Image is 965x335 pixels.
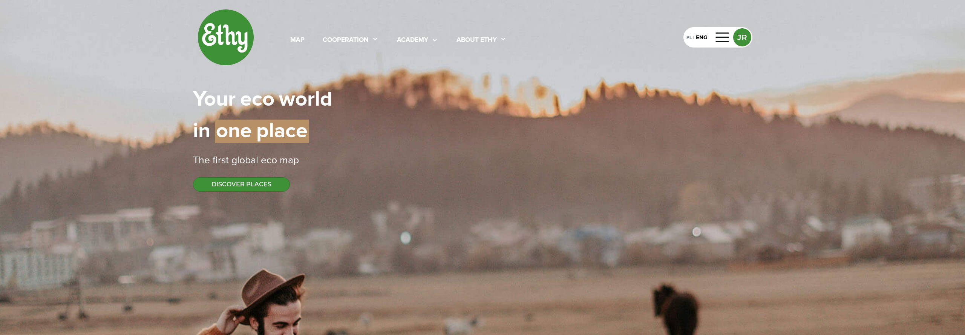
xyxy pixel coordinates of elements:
[279,89,332,110] span: world
[215,120,252,143] span: one
[733,28,751,46] button: JR
[210,121,215,142] span: |
[456,35,497,45] div: About ethy
[236,89,240,110] span: |
[274,89,279,110] span: |
[198,9,254,66] img: ethy-logo
[193,153,772,168] div: The first global eco map
[252,120,256,143] span: |
[323,35,369,45] div: cooperation
[290,35,305,45] div: map
[240,89,274,110] span: eco
[256,120,309,143] span: place
[397,35,428,45] div: academy
[686,33,692,41] div: PL
[696,34,708,41] div: ENG
[193,89,236,110] span: Your
[193,177,290,192] button: DISCOVER PLACES
[692,35,696,41] div: |
[193,121,210,142] span: in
